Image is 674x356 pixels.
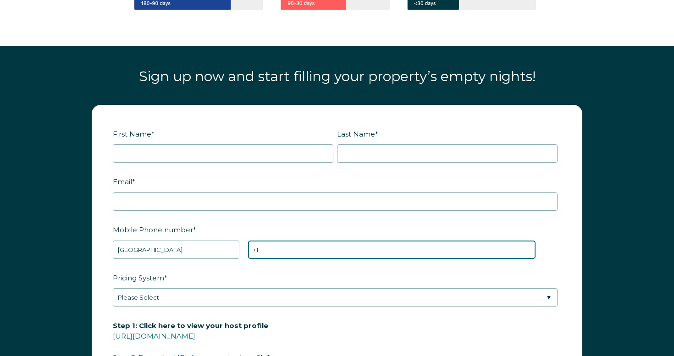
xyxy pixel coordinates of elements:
span: Sign up now and start filling your property’s empty nights! [139,68,536,85]
span: Pricing System [113,271,164,285]
a: [URL][DOMAIN_NAME] [113,332,195,340]
span: Step 1: Click here to view your host profile [113,318,268,333]
span: Email [113,175,132,189]
span: Last Name [337,127,375,141]
span: First Name [113,127,151,141]
span: Mobile Phone number [113,223,193,237]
